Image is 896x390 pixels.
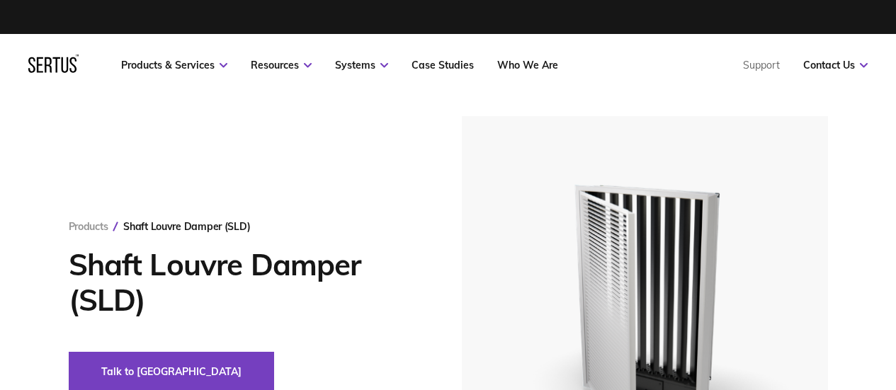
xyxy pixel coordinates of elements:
a: Case Studies [412,59,474,71]
h1: Shaft Louvre Damper (SLD) [69,247,419,318]
a: Products [69,220,108,233]
a: Who We Are [497,59,558,71]
a: Products & Services [121,59,227,71]
a: Support [743,59,780,71]
a: Systems [335,59,388,71]
a: Resources [251,59,312,71]
a: Contact Us [803,59,868,71]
